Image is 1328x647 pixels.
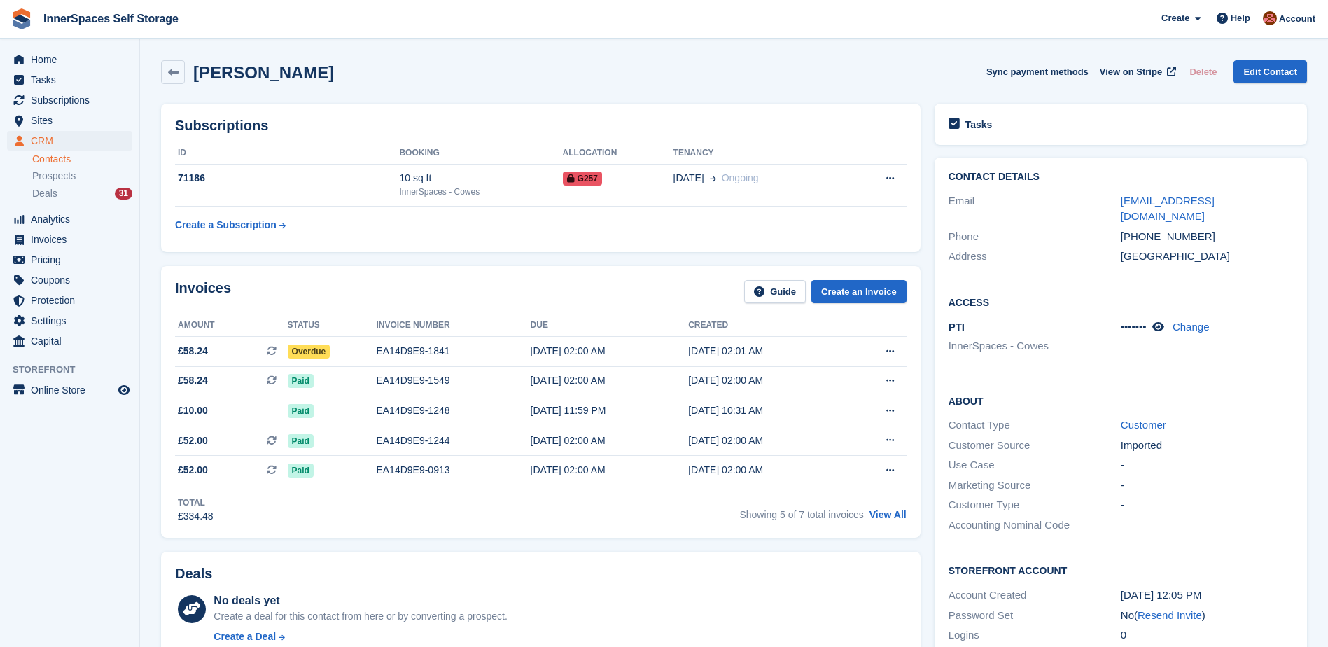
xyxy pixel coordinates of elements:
[7,291,132,310] a: menu
[399,142,562,165] th: Booking
[376,463,530,478] div: EA14D9E9-0913
[214,629,276,644] div: Create a Deal
[178,509,214,524] div: £334.48
[1233,60,1307,83] a: Edit Contact
[31,331,115,351] span: Capital
[1138,609,1202,621] a: Resend Invite
[32,186,132,201] a: Deals 31
[949,172,1293,183] h2: Contact Details
[214,609,507,624] div: Create a deal for this contact from here or by converting a prospect.
[31,291,115,310] span: Protection
[288,345,330,359] span: Overdue
[288,374,314,388] span: Paid
[175,212,286,238] a: Create a Subscription
[1121,478,1293,494] div: -
[811,280,907,303] a: Create an Invoice
[1263,11,1277,25] img: Abby Tilley
[563,172,602,186] span: G257
[11,8,32,29] img: stora-icon-8386f47178a22dfd0bd8f6a31ec36ba5ce8667c1dd55bd0f319d3a0aa187defe.svg
[7,230,132,249] a: menu
[32,169,132,183] a: Prospects
[1161,11,1189,25] span: Create
[178,463,208,478] span: £52.00
[7,270,132,290] a: menu
[949,517,1121,534] div: Accounting Nominal Code
[531,344,689,359] div: [DATE] 02:00 AM
[949,457,1121,473] div: Use Case
[531,433,689,448] div: [DATE] 02:00 AM
[31,50,115,69] span: Home
[1121,627,1293,643] div: 0
[178,496,214,509] div: Total
[32,153,132,166] a: Contacts
[1121,438,1293,454] div: Imported
[1121,497,1293,513] div: -
[1173,321,1210,333] a: Change
[531,314,689,337] th: Due
[722,172,759,183] span: Ongoing
[7,380,132,400] a: menu
[214,592,507,609] div: No deals yet
[7,209,132,229] a: menu
[178,344,208,359] span: £58.24
[949,497,1121,513] div: Customer Type
[949,394,1293,408] h2: About
[1121,229,1293,245] div: [PHONE_NUMBER]
[31,250,115,270] span: Pricing
[175,142,399,165] th: ID
[949,193,1121,225] div: Email
[531,373,689,388] div: [DATE] 02:00 AM
[1121,195,1215,223] a: [EMAIL_ADDRESS][DOMAIN_NAME]
[688,314,845,337] th: Created
[7,50,132,69] a: menu
[31,209,115,229] span: Analytics
[376,373,530,388] div: EA14D9E9-1549
[32,169,76,183] span: Prospects
[399,171,562,186] div: 10 sq ft
[688,344,845,359] div: [DATE] 02:01 AM
[7,131,132,151] a: menu
[1279,12,1315,26] span: Account
[688,403,845,418] div: [DATE] 10:31 AM
[31,311,115,331] span: Settings
[1231,11,1250,25] span: Help
[1134,609,1205,621] span: ( )
[376,314,530,337] th: Invoice number
[116,382,132,398] a: Preview store
[949,478,1121,494] div: Marketing Source
[688,463,845,478] div: [DATE] 02:00 AM
[739,509,863,520] span: Showing 5 of 7 total invoices
[31,380,115,400] span: Online Store
[949,438,1121,454] div: Customer Source
[949,608,1121,624] div: Password Set
[7,90,132,110] a: menu
[7,311,132,331] a: menu
[949,321,965,333] span: PTI
[1121,419,1166,431] a: Customer
[31,131,115,151] span: CRM
[7,111,132,130] a: menu
[178,433,208,448] span: £52.00
[178,373,208,388] span: £58.24
[949,587,1121,604] div: Account Created
[31,70,115,90] span: Tasks
[175,218,277,232] div: Create a Subscription
[1100,65,1162,79] span: View on Stripe
[178,403,208,418] span: £10.00
[949,563,1293,577] h2: Storefront Account
[31,230,115,249] span: Invoices
[744,280,806,303] a: Guide
[288,404,314,418] span: Paid
[949,627,1121,643] div: Logins
[32,187,57,200] span: Deals
[38,7,184,30] a: InnerSpaces Self Storage
[869,509,907,520] a: View All
[1121,249,1293,265] div: [GEOGRAPHIC_DATA]
[1121,587,1293,604] div: [DATE] 12:05 PM
[1121,457,1293,473] div: -
[288,314,377,337] th: Status
[949,229,1121,245] div: Phone
[175,118,907,134] h2: Subscriptions
[1121,321,1147,333] span: •••••••
[1094,60,1179,83] a: View on Stripe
